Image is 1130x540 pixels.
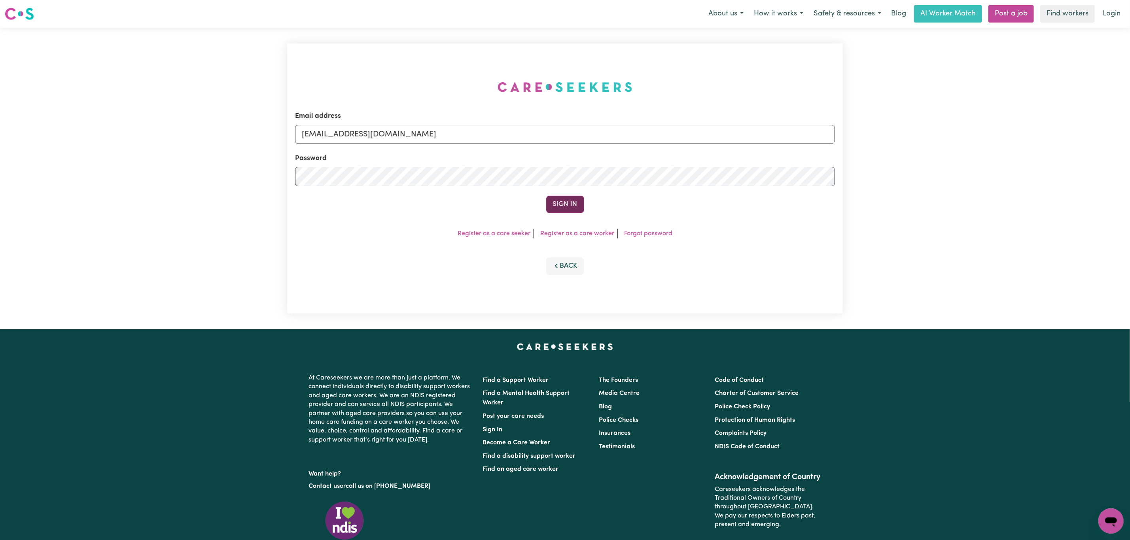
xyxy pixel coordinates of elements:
a: Media Centre [599,390,640,397]
p: At Careseekers we are more than just a platform. We connect individuals directly to disability su... [309,370,473,447]
a: NDIS Code of Conduct [715,444,780,450]
input: Email address [295,125,835,144]
button: Safety & resources [808,6,886,22]
a: Find a Support Worker [483,377,549,383]
a: Register as a care seeker [458,230,530,237]
p: Want help? [309,466,473,478]
a: Careseekers logo [5,5,34,23]
a: Police Check Policy [715,404,770,410]
a: Find workers [1040,5,1095,23]
a: Code of Conduct [715,377,764,383]
a: Insurances [599,430,630,436]
a: call us on [PHONE_NUMBER] [346,483,431,489]
a: Careseekers home page [517,344,613,350]
a: Forgot password [624,230,672,237]
a: Testimonials [599,444,635,450]
p: or [309,479,473,494]
a: Login [1098,5,1125,23]
a: Complaints Policy [715,430,767,436]
p: Careseekers acknowledges the Traditional Owners of Country throughout [GEOGRAPHIC_DATA]. We pay o... [715,482,821,532]
a: AI Worker Match [914,5,982,23]
button: Back [546,257,584,275]
h2: Acknowledgement of Country [715,472,821,482]
a: Find a disability support worker [483,453,576,459]
a: Contact us [309,483,340,489]
a: Post a job [988,5,1034,23]
iframe: Button to launch messaging window, conversation in progress [1098,508,1124,534]
a: Charter of Customer Service [715,390,799,397]
a: Protection of Human Rights [715,417,795,423]
a: Blog [599,404,612,410]
button: Sign In [546,196,584,213]
a: Sign In [483,427,503,433]
a: Register as a care worker [540,230,614,237]
img: Careseekers logo [5,7,34,21]
a: Post your care needs [483,413,544,419]
a: Police Checks [599,417,638,423]
a: The Founders [599,377,638,383]
button: How it works [749,6,808,22]
a: Find an aged care worker [483,466,559,472]
a: Become a Care Worker [483,440,551,446]
a: Blog [886,5,911,23]
label: Email address [295,111,341,121]
button: About us [703,6,749,22]
label: Password [295,153,327,164]
a: Find a Mental Health Support Worker [483,390,570,406]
